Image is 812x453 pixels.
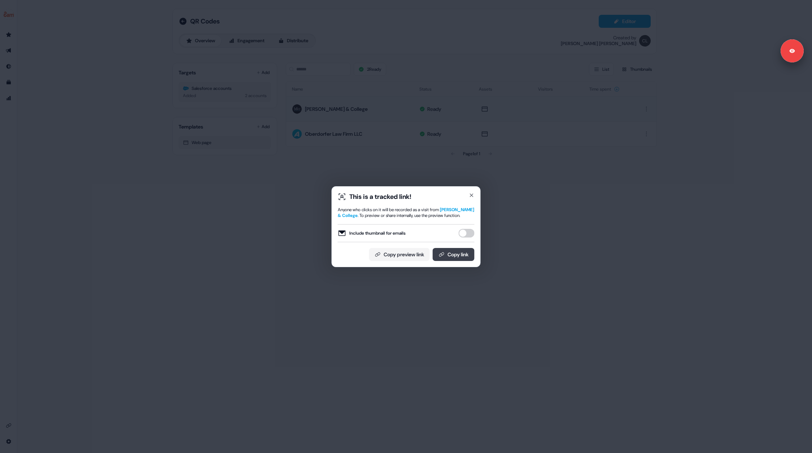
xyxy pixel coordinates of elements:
[338,207,475,218] div: Anyone who clicks on it will be recorded as a visit from . To preview or share internally, use th...
[369,248,430,261] button: Copy preview link
[433,248,475,261] button: Copy link
[338,229,406,238] label: Include thumbnail for emails
[349,192,411,201] div: This is a tracked link!
[338,207,474,218] span: [PERSON_NAME] & College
